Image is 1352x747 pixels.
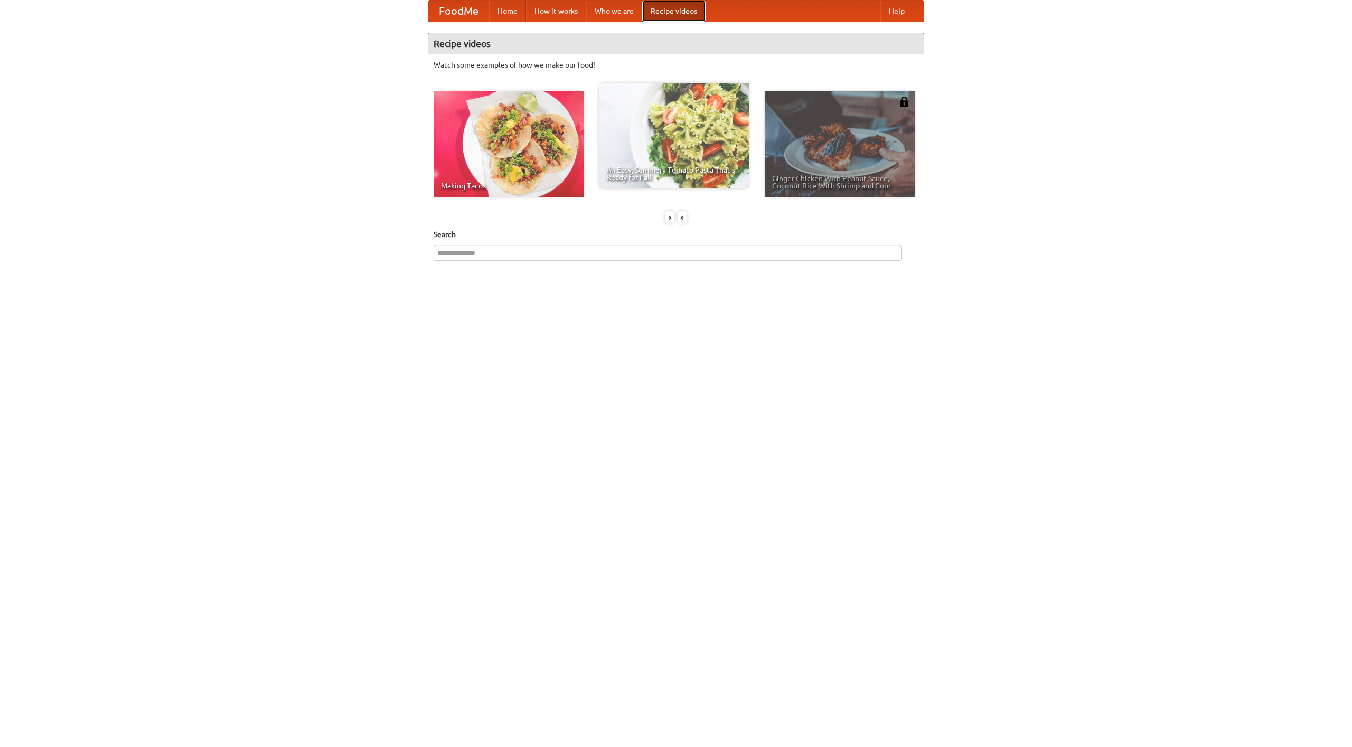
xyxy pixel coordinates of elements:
h5: Search [434,229,918,240]
a: Who we are [586,1,642,22]
a: FoodMe [428,1,489,22]
a: Making Tacos [434,91,584,197]
div: » [678,211,687,224]
a: Home [489,1,526,22]
a: Help [880,1,913,22]
span: An Easy, Summery Tomato Pasta That's Ready for Fall [606,166,741,181]
h4: Recipe videos [428,33,924,54]
img: 483408.png [899,97,909,107]
div: « [665,211,674,224]
span: Making Tacos [441,182,576,190]
p: Watch some examples of how we make our food! [434,60,918,70]
a: Recipe videos [642,1,706,22]
a: An Easy, Summery Tomato Pasta That's Ready for Fall [599,83,749,188]
a: How it works [526,1,586,22]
